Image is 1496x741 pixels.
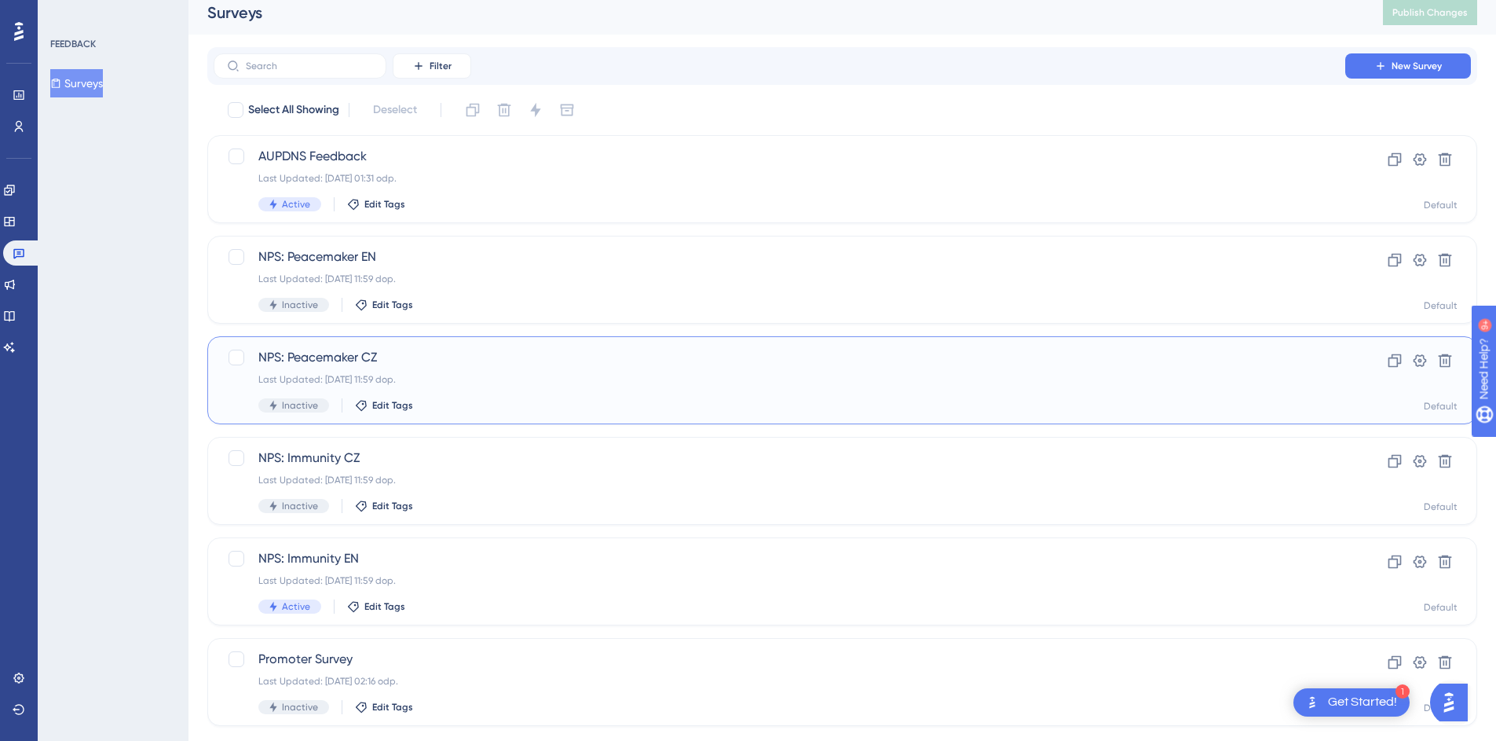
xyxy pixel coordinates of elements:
div: 9+ [107,8,116,20]
span: Filter [430,60,452,72]
div: Last Updated: [DATE] 02:16 odp. [258,675,1300,688]
button: Edit Tags [355,299,413,311]
button: New Survey [1345,53,1471,79]
div: FEEDBACK [50,38,96,50]
div: Last Updated: [DATE] 11:59 dop. [258,574,1300,587]
div: Last Updated: [DATE] 11:59 dop. [258,373,1300,386]
span: NPS: Immunity CZ [258,449,1300,468]
div: Last Updated: [DATE] 11:59 dop. [258,273,1300,285]
span: Need Help? [37,4,98,23]
button: Filter [393,53,471,79]
input: Search [246,61,373,72]
button: Edit Tags [347,600,405,613]
span: Inactive [282,299,318,311]
button: Edit Tags [355,701,413,713]
span: Inactive [282,399,318,412]
span: Edit Tags [364,198,405,211]
span: Inactive [282,500,318,512]
div: Default [1424,501,1458,513]
button: Surveys [50,69,103,97]
div: Last Updated: [DATE] 01:31 odp. [258,172,1300,185]
div: Default [1424,400,1458,413]
span: Inactive [282,701,318,713]
div: Default [1424,601,1458,614]
span: NPS: Immunity EN [258,549,1300,568]
span: Active [282,600,310,613]
span: AUPDNS Feedback [258,147,1300,166]
span: Promoter Survey [258,650,1300,669]
button: Edit Tags [355,500,413,512]
div: Default [1424,199,1458,211]
button: Edit Tags [355,399,413,412]
div: Open Get Started! checklist, remaining modules: 1 [1293,688,1410,717]
span: Edit Tags [372,299,413,311]
iframe: UserGuiding AI Assistant Launcher [1430,679,1477,726]
span: Edit Tags [372,701,413,713]
span: NPS: Peacemaker EN [258,248,1300,266]
span: NPS: Peacemaker CZ [258,348,1300,367]
span: Publish Changes [1392,6,1468,19]
div: Surveys [207,2,1344,24]
span: Edit Tags [364,600,405,613]
span: Edit Tags [372,500,413,512]
button: Deselect [359,96,431,124]
span: New Survey [1392,60,1442,72]
div: Default [1424,299,1458,312]
div: 1 [1395,684,1410,699]
span: Deselect [373,101,417,119]
img: launcher-image-alternative-text [1303,693,1322,712]
div: Get Started! [1328,694,1397,711]
span: Edit Tags [372,399,413,412]
button: Edit Tags [347,198,405,211]
div: Default [1424,702,1458,714]
div: Last Updated: [DATE] 11:59 dop. [258,474,1300,486]
span: Active [282,198,310,211]
span: Select All Showing [248,101,339,119]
